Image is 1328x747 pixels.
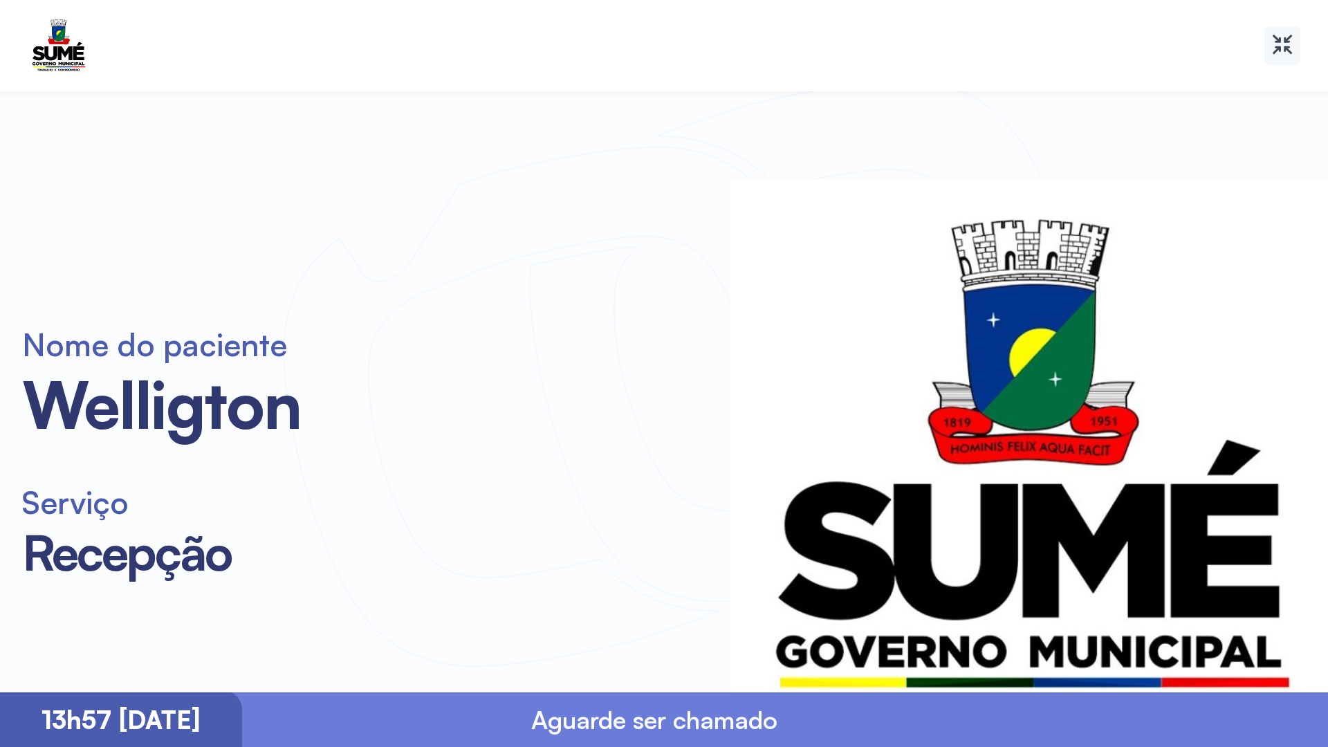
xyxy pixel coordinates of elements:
[22,483,717,522] h6: Serviço
[28,15,89,76] img: Logotipo do estabelecimento
[22,364,717,444] div: welligton
[22,522,717,582] div: recepção
[22,325,717,364] h6: Nome do paciente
